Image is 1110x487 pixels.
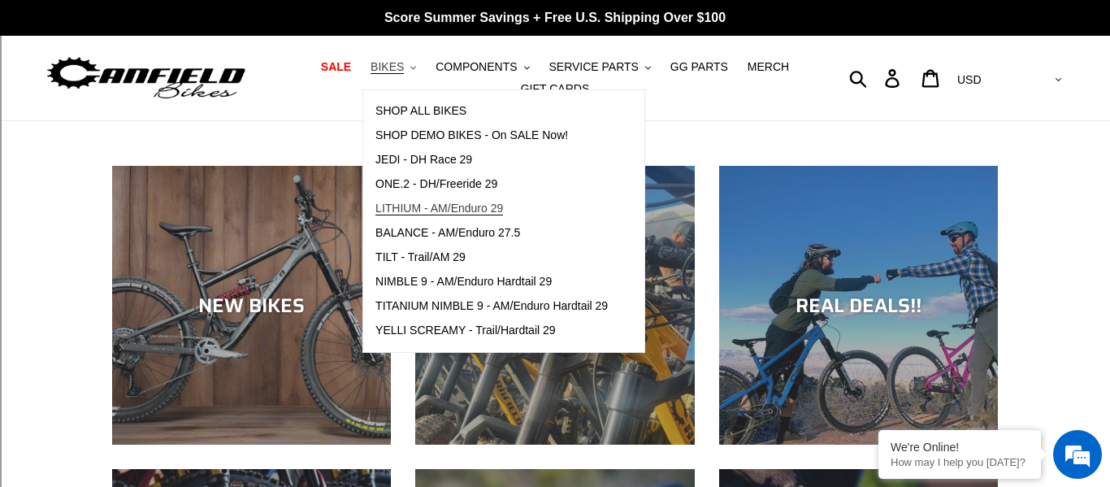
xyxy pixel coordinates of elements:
[363,148,620,172] a: JEDI - DH Race 29
[109,91,297,112] div: Chat with us now
[362,56,424,78] button: BIKES
[363,124,620,148] a: SHOP DEMO BIKES - On SALE Now!
[540,56,658,78] button: SERVICE PARTS
[371,60,404,74] span: BIKES
[375,202,503,215] span: LITHIUM - AM/Enduro 29
[670,60,728,74] span: GG PARTS
[375,324,556,337] span: YELLI SCREAMY - Trail/Hardtail 29
[313,56,359,78] a: SALE
[18,89,42,114] div: Navigation go back
[7,36,1103,50] div: Move To ...
[363,246,620,270] a: TILT - Trail/AM 29
[891,441,1029,454] div: We're Online!
[375,299,608,313] span: TITANIUM NIMBLE 9 - AM/Enduro Hardtail 29
[891,456,1029,468] p: How may I help you today?
[363,197,620,221] a: LITHIUM - AM/Enduro 29
[363,221,620,246] a: BALANCE - AM/Enduro 27.5
[363,294,620,319] a: TITANIUM NIMBLE 9 - AM/Enduro Hardtail 29
[7,50,1103,65] div: Delete
[363,319,620,343] a: YELLI SCREAMY - Trail/Hardtail 29
[739,56,797,78] a: MERCH
[7,80,1103,94] div: Sign out
[363,172,620,197] a: ONE.2 - DH/Freeride 29
[427,56,537,78] button: COMPONENTS
[375,226,520,240] span: BALANCE - AM/Enduro 27.5
[521,82,590,96] span: GIFT CARDS
[267,8,306,47] div: Minimize live chat window
[52,81,93,122] img: d_696896380_company_1647369064580_696896380
[375,104,466,118] span: SHOP ALL BIKES
[7,7,1103,21] div: Sort A > Z
[7,94,1103,109] div: Rename
[748,60,789,74] span: MERCH
[321,60,351,74] span: SALE
[662,56,736,78] a: GG PARTS
[7,21,1103,36] div: Sort New > Old
[7,109,1103,124] div: Move To ...
[375,153,472,167] span: JEDI - DH Race 29
[363,270,620,294] a: NIMBLE 9 - AM/Enduro Hardtail 29
[375,275,552,289] span: NIMBLE 9 - AM/Enduro Hardtail 29
[513,78,598,100] a: GIFT CARDS
[375,250,466,264] span: TILT - Trail/AM 29
[363,99,620,124] a: SHOP ALL BIKES
[94,142,224,307] span: We're online!
[8,319,310,376] textarea: Type your message and hit 'Enter'
[436,60,517,74] span: COMPONENTS
[7,65,1103,80] div: Options
[45,53,248,104] img: Canfield Bikes
[375,128,568,142] span: SHOP DEMO BIKES - On SALE Now!
[375,177,497,191] span: ONE.2 - DH/Freeride 29
[548,60,638,74] span: SERVICE PARTS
